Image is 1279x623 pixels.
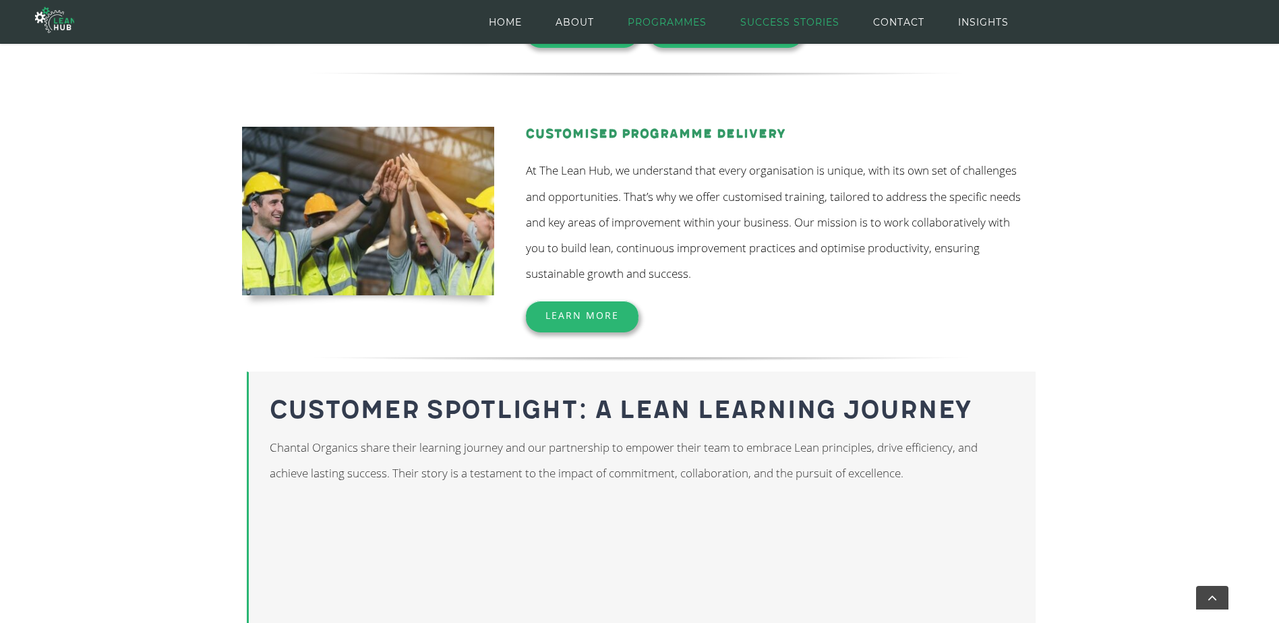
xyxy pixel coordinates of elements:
span: At The Lean Hub, we understand that every organisation is unique, with its own set of challenges ... [526,162,1021,281]
span: Chantal Organics share their learning journey and our partnership to empower their team to embrac... [270,440,978,481]
a: Customised Programme Delivery [526,126,785,142]
h2: Customer Spotlight: A Lean Learning Journey [270,391,1016,430]
a: Learn More [526,301,638,330]
span: Learn More [545,309,619,322]
img: The Lean Hub | Optimising productivity with Lean Logo [35,1,74,38]
img: Group,Of,Diverse,Warehouse,Workers,Join,Hands,Together,In,Storage [242,127,494,295]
